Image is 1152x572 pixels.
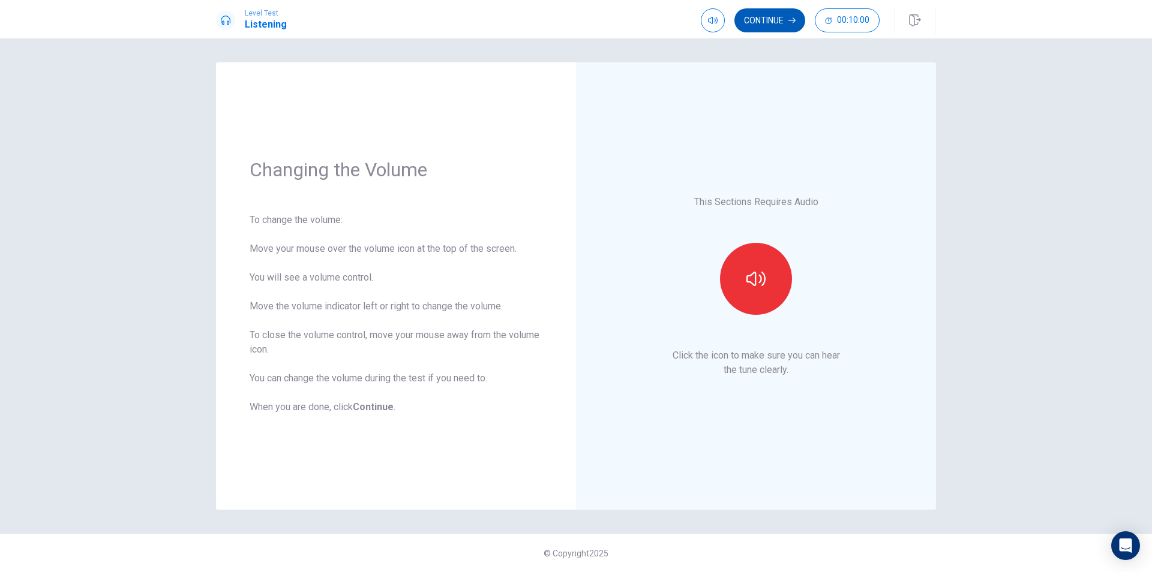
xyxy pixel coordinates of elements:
[815,8,880,32] button: 00:10:00
[245,17,287,32] h1: Listening
[250,213,542,414] div: To change the volume: Move your mouse over the volume icon at the top of the screen. You will see...
[673,348,840,377] p: Click the icon to make sure you can hear the tune clearly.
[245,9,287,17] span: Level Test
[694,195,818,209] p: This Sections Requires Audio
[250,158,542,182] h1: Changing the Volume
[1111,531,1140,560] div: Open Intercom Messenger
[353,401,394,413] b: Continue
[734,8,805,32] button: Continue
[837,16,869,25] span: 00:10:00
[544,549,608,558] span: © Copyright 2025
